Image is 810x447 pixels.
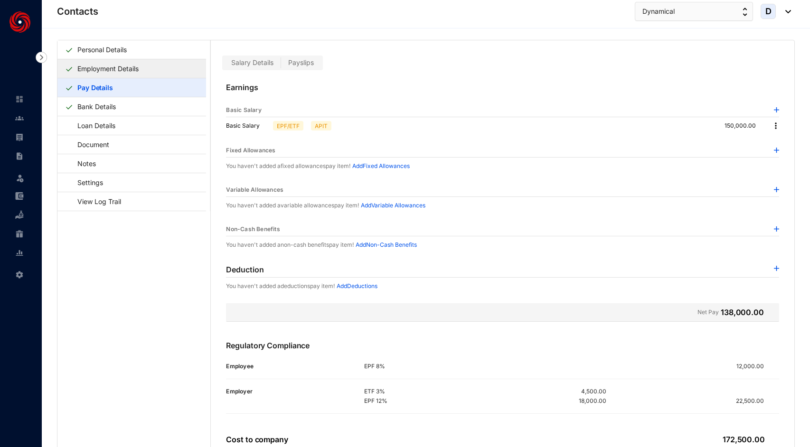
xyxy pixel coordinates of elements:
span: Salary Details [231,58,273,66]
p: Employer [226,387,364,396]
img: loan-unselected.d74d20a04637f2d15ab5.svg [15,211,24,219]
p: Add Variable Allowances [361,201,425,210]
p: EPF 8% [364,362,485,371]
a: Pay Details [74,78,117,97]
li: Gratuity [8,224,30,243]
img: home-unselected.a29eae3204392db15eaf.svg [15,95,24,103]
p: EPF 12% [364,396,485,406]
p: 22,500.00 [736,396,779,406]
img: logo [9,11,30,33]
img: up-down-arrow.74152d26bf9780fbf563ca9c90304185.svg [743,8,747,16]
li: Contracts [8,147,30,166]
button: Dynamical [635,2,753,21]
p: Fixed Allowances [226,146,275,155]
img: contract-unselected.99e2b2107c0a7dd48938.svg [15,152,24,160]
img: gratuity-unselected.a8c340787eea3cf492d7.svg [15,230,24,238]
img: leave-unselected.2934df6273408c3f84d9.svg [15,173,25,183]
img: plus-blue.82faced185f92b6205e0ad2e478a7993.svg [774,226,779,232]
img: people-unselected.118708e94b43a90eceab.svg [15,114,24,122]
p: Earnings [226,82,779,103]
img: dropdown-black.8e83cc76930a90b1a4fdb6d089b7bf3a.svg [781,10,791,13]
span: Payslips [288,58,314,66]
p: Non-Cash Benefits [226,224,280,234]
span: Dynamical [642,6,675,17]
li: Expenses [8,186,30,205]
p: Variable Allowances [226,185,283,195]
p: 18,000.00 [579,396,606,406]
a: Personal Details [74,40,131,59]
p: Add Fixed Allowances [352,161,410,171]
p: 12,000.00 [736,362,779,371]
p: Cost to company [226,434,288,445]
p: Regulatory Compliance [226,340,779,362]
p: ETF 3% [364,387,485,396]
p: Deduction [226,264,264,275]
p: 172,500.00 [723,434,765,445]
li: Contacts [8,109,30,128]
img: plus-blue.82faced185f92b6205e0ad2e478a7993.svg [774,266,779,271]
img: payroll-unselected.b590312f920e76f0c668.svg [15,133,24,141]
a: Employment Details [74,59,142,78]
li: Reports [8,243,30,262]
img: report-unselected.e6a6b4230fc7da01f883.svg [15,249,24,257]
p: Add Deductions [337,281,377,291]
p: Contacts [57,5,98,18]
p: 150,000.00 [725,121,763,130]
p: Add Non-Cash Benefits [356,240,417,250]
p: You haven't added a fixed allowances pay item! [226,161,350,171]
p: Basic Salary [226,105,261,115]
a: Notes [65,154,99,173]
img: expense-unselected.2edcf0507c847f3e9e96.svg [15,192,24,200]
span: D [765,7,772,16]
a: Document [65,135,113,154]
p: APIT [315,121,328,130]
img: plus-blue.82faced185f92b6205e0ad2e478a7993.svg [774,148,779,153]
li: Payroll [8,128,30,147]
p: You haven't added a deductions pay item! [226,281,335,291]
p: 4,500.00 [581,387,606,396]
a: Loan Details [65,116,119,135]
p: Basic Salary [226,121,269,130]
img: plus-blue.82faced185f92b6205e0ad2e478a7993.svg [774,107,779,112]
p: EPF/ETF [277,121,300,130]
img: settings-unselected.1febfda315e6e19643a1.svg [15,270,24,279]
p: You haven't added a non-cash benefits pay item! [226,240,354,250]
li: Loan [8,205,30,224]
p: 138,000.00 [721,307,764,318]
img: nav-icon-right.af6afadce00d159da59955279c43614e.svg [36,52,47,63]
p: You haven't added a variable allowances pay item! [226,201,359,210]
img: plus-blue.82faced185f92b6205e0ad2e478a7993.svg [774,187,779,192]
p: Employee [226,362,364,371]
a: Settings [65,173,106,192]
img: more.27664ee4a8faa814348e188645a3c1fc.svg [771,121,781,130]
p: Net Pay [697,307,719,318]
a: Bank Details [74,97,120,116]
a: View Log Trail [65,192,124,211]
li: Home [8,90,30,109]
